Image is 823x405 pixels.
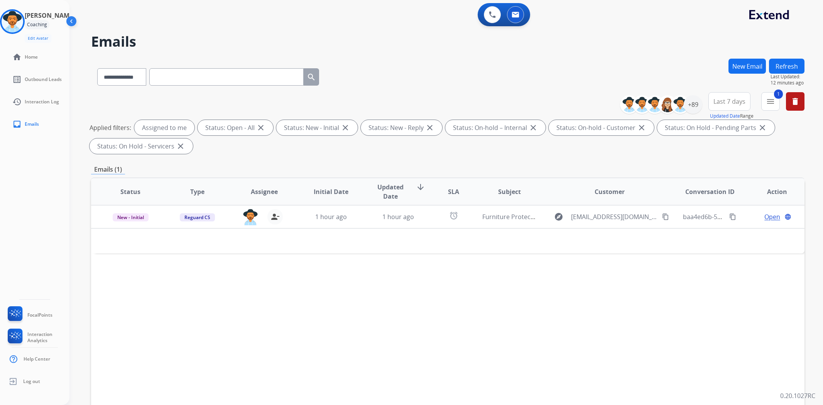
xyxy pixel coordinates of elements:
span: Status [120,187,140,196]
button: Updated Date [710,113,740,119]
span: 1 [774,89,783,99]
h2: Emails [91,34,804,49]
span: Subject [498,187,521,196]
span: Home [25,54,38,60]
span: 1 hour ago [315,213,347,221]
mat-icon: home [12,52,22,62]
span: [EMAIL_ADDRESS][DOMAIN_NAME] [571,212,658,221]
mat-icon: alarm [449,211,458,220]
p: Applied filters: [90,123,131,132]
mat-icon: close [256,123,265,132]
th: Action [738,178,804,205]
span: Type [190,187,204,196]
span: Assignee [251,187,278,196]
mat-icon: close [341,123,350,132]
div: Status: On Hold - Pending Parts [657,120,775,135]
span: Log out [23,378,40,385]
img: agent-avatar [243,209,258,225]
mat-icon: language [784,213,791,220]
a: Interaction Analytics [6,329,69,346]
span: 1 hour ago [382,213,414,221]
span: Interaction Analytics [27,331,69,344]
span: Interaction Log [25,99,59,105]
span: Conversation ID [685,187,735,196]
span: Initial Date [314,187,348,196]
span: Help Center [24,356,50,362]
div: Status: On Hold - Servicers [90,138,193,154]
mat-icon: search [307,73,316,82]
div: Status: New - Initial [276,120,358,135]
button: Last 7 days [708,92,750,111]
span: 12 minutes ago [771,80,804,86]
mat-icon: delete [791,97,800,106]
mat-icon: content_copy [729,213,736,220]
span: Open [764,212,780,221]
img: avatar [2,11,23,32]
mat-icon: history [12,97,22,106]
mat-icon: person_remove [270,212,280,221]
div: Status: On-hold - Customer [549,120,654,135]
div: Status: Open - All [198,120,273,135]
mat-icon: content_copy [662,213,669,220]
mat-icon: explore [554,212,563,221]
mat-icon: list_alt [12,75,22,84]
button: Refresh [769,59,804,74]
span: Range [710,113,754,119]
div: Coaching [25,20,49,29]
mat-icon: menu [766,97,775,106]
button: 1 [761,92,780,111]
h3: [PERSON_NAME] [25,11,75,20]
span: Last 7 days [713,100,745,103]
span: Customer [595,187,625,196]
mat-icon: close [758,123,767,132]
button: Edit Avatar [25,34,51,43]
div: +89 [684,95,702,114]
a: FocalPoints [6,306,52,324]
mat-icon: close [176,142,185,151]
mat-icon: close [529,123,538,132]
span: Reguard CS [180,213,215,221]
div: Status: On-hold – Internal [445,120,546,135]
span: Furniture Protection [482,213,542,221]
mat-icon: close [425,123,434,132]
span: baa4ed6b-5855-4dfa-a55b-6d7bace509aa [683,213,803,221]
mat-icon: inbox [12,120,22,129]
span: Updated Date [371,182,409,201]
span: SLA [448,187,459,196]
div: Assigned to me [134,120,194,135]
button: New Email [728,59,766,74]
mat-icon: arrow_downward [416,182,425,192]
span: Outbound Leads [25,76,62,83]
p: Emails (1) [91,165,125,174]
span: New - Initial [113,213,149,221]
mat-icon: close [637,123,646,132]
span: Emails [25,121,39,127]
span: Last Updated: [771,74,804,80]
p: 0.20.1027RC [780,391,815,400]
div: Status: New - Reply [361,120,442,135]
span: FocalPoints [27,312,52,318]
